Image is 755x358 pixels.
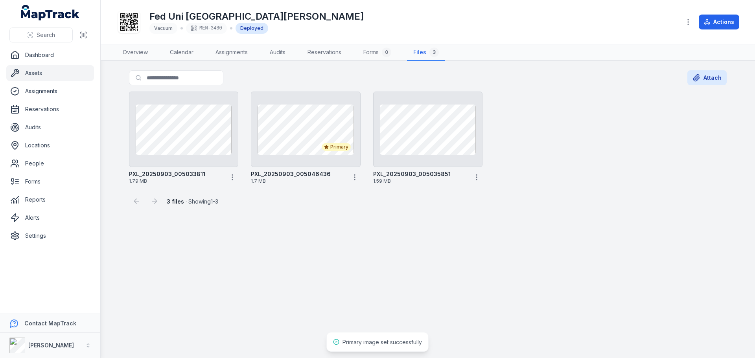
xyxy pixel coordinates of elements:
a: Overview [116,44,154,61]
a: Reports [6,192,94,207]
a: Forms0 [357,44,398,61]
a: Audits [263,44,292,61]
a: People [6,156,94,171]
a: Alerts [6,210,94,226]
a: Forms [6,174,94,189]
span: 1.7 MB [251,178,345,184]
strong: Contact MapTrack [24,320,76,327]
a: Audits [6,119,94,135]
div: 3 [429,48,439,57]
button: Actions [699,15,739,29]
a: MapTrack [21,5,80,20]
a: Assignments [209,44,254,61]
a: Locations [6,138,94,153]
a: Reservations [301,44,348,61]
span: Search [37,31,55,39]
strong: PXL_20250903_005035851 [373,170,451,178]
h1: Fed Uni [GEOGRAPHIC_DATA][PERSON_NAME] [149,10,364,23]
a: Reservations [6,101,94,117]
a: Files3 [407,44,445,61]
span: 1.79 MB [129,178,223,184]
div: Deployed [236,23,268,34]
div: MEN-3480 [186,23,227,34]
strong: PXL_20250903_005046436 [251,170,331,178]
a: Calendar [164,44,200,61]
div: 0 [382,48,391,57]
button: Search [9,28,73,42]
span: · Showing 1 - 3 [167,198,218,205]
strong: 3 files [167,198,184,205]
strong: PXL_20250903_005033811 [129,170,205,178]
a: Assignments [6,83,94,99]
strong: [PERSON_NAME] [28,342,74,349]
span: Primary image set successfully [343,339,422,345]
button: Attach [687,70,727,85]
span: Vacuum [154,25,173,31]
a: Settings [6,228,94,244]
div: Primary [322,143,351,151]
a: Assets [6,65,94,81]
a: Dashboard [6,47,94,63]
span: 1.59 MB [373,178,468,184]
